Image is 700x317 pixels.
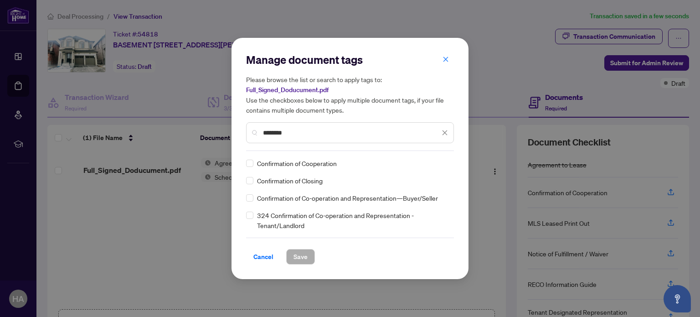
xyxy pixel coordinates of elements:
span: close [443,56,449,62]
span: Confirmation of Closing [257,176,323,186]
span: Confirmation of Co-operation and Representation—Buyer/Seller [257,193,438,203]
h5: Please browse the list or search to apply tags to: Use the checkboxes below to apply multiple doc... [246,74,454,115]
span: Confirmation of Cooperation [257,158,337,168]
span: Cancel [253,249,273,264]
button: Open asap [664,285,691,312]
span: 324 Confirmation of Co-operation and Representation - Tenant/Landlord [257,210,448,230]
button: Cancel [246,249,281,265]
h2: Manage document tags [246,52,454,67]
span: Full_Signed_Doducument.pdf [246,86,329,94]
span: close [442,130,448,136]
button: Save [286,249,315,265]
